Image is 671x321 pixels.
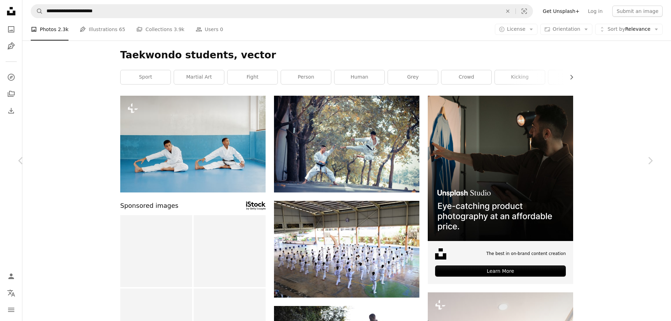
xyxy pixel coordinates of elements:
[4,70,18,84] a: Explore
[4,303,18,317] button: Menu
[435,265,566,277] div: Learn More
[334,70,384,84] a: human
[428,96,573,284] a: The best in on-brand content creationLearn More
[120,49,573,61] h1: Taekwondo students, vector
[136,18,184,41] a: Collections 3.9k
[540,24,592,35] button: Orientation
[120,141,266,147] a: two young men sitting on the ground in karate uniforms
[539,6,584,17] a: Get Unsplash+
[119,25,125,33] span: 65
[629,127,671,194] a: Next
[274,201,419,298] img: a group of people in white karate uniforms in a room with trees
[121,70,171,84] a: sport
[428,96,573,241] img: file-1715714098234-25b8b4e9d8faimage
[4,269,18,283] a: Log in / Sign up
[274,246,419,252] a: a group of people in white karate uniforms in a room with trees
[281,70,331,84] a: person
[120,96,266,192] img: two young men sitting on the ground in karate uniforms
[120,201,178,211] span: Sponsored images
[174,70,224,84] a: martial art
[507,26,526,32] span: License
[228,70,277,84] a: fight
[80,18,125,41] a: Illustrations 65
[388,70,438,84] a: grey
[196,18,223,41] a: Users 0
[612,6,663,17] button: Submit an image
[548,70,598,84] a: karate
[495,24,538,35] button: License
[4,87,18,101] a: Collections
[4,104,18,118] a: Download History
[607,26,650,33] span: Relevance
[441,70,491,84] a: crowd
[565,70,573,84] button: scroll list to the right
[174,25,184,33] span: 3.9k
[584,6,607,17] a: Log in
[607,26,625,32] span: Sort by
[31,4,533,18] form: Find visuals sitewide
[553,26,580,32] span: Orientation
[4,286,18,300] button: Language
[31,5,43,18] button: Search Unsplash
[495,70,545,84] a: kicking
[220,25,223,33] span: 0
[486,251,566,257] span: The best in on-brand content creation
[500,5,515,18] button: Clear
[4,39,18,53] a: Illustrations
[595,24,663,35] button: Sort byRelevance
[4,22,18,36] a: Photos
[435,248,446,260] img: file-1631678316303-ed18b8b5cb9cimage
[274,96,419,192] img: two men performing karate near trees during daytime
[516,5,533,18] button: Visual search
[274,141,419,147] a: two men performing karate near trees during daytime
